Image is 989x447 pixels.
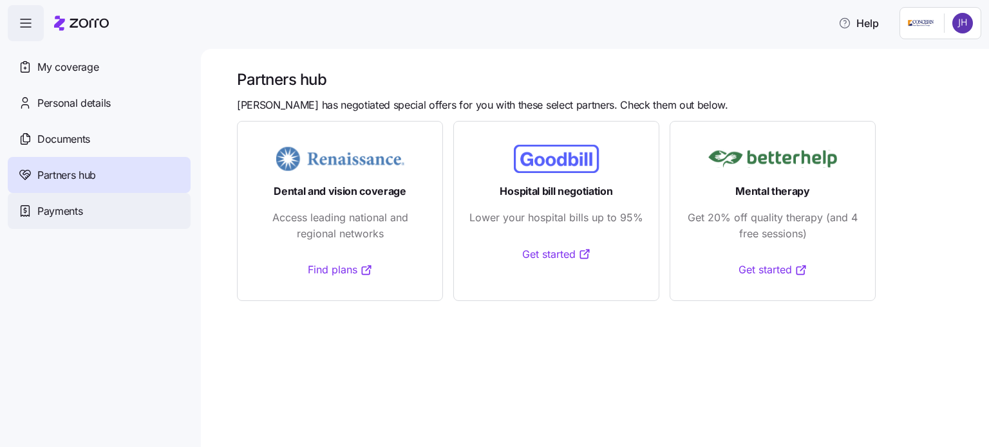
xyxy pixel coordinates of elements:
span: Help [838,15,879,31]
a: Personal details [8,85,191,121]
span: Get 20% off quality therapy (and 4 free sessions) [686,210,860,242]
img: Employer logo [908,15,934,31]
a: Get started [739,262,807,278]
span: Partners hub [37,167,96,183]
a: My coverage [8,49,191,85]
h1: Partners hub [237,69,971,89]
span: [PERSON_NAME] has negotiated special offers for you with these select partners. Check them out be... [237,97,728,113]
a: Get started [522,246,591,262]
a: Documents [8,121,191,157]
span: Hospital bill negotiation [500,183,612,199]
span: Documents [37,131,90,147]
span: Personal details [37,95,111,111]
span: Lower your hospital bills up to 95% [469,210,643,226]
button: Help [828,10,889,36]
span: My coverage [37,59,99,75]
a: Find plans [308,262,373,278]
a: Payments [8,193,191,229]
a: Partners hub [8,157,191,193]
img: de709968f51de5f60e784c7b693cbd66 [952,13,973,33]
span: Mental therapy [735,183,810,199]
span: Dental and vision coverage [274,183,406,199]
span: Access leading national and regional networks [253,210,427,242]
span: Payments [37,203,82,219]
